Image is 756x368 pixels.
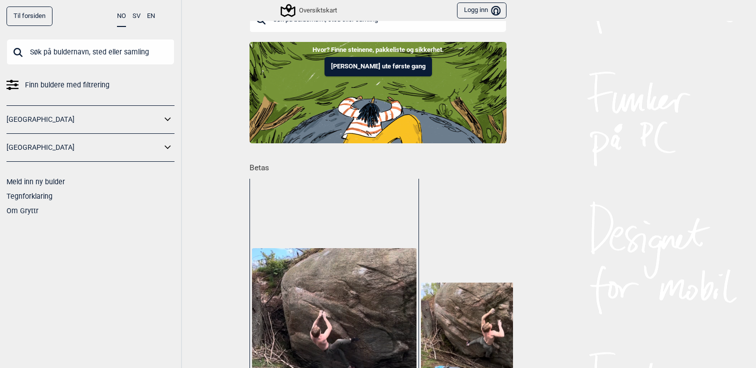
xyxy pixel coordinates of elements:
[249,42,506,143] img: Indoor to outdoor
[6,112,161,127] a: [GEOGRAPHIC_DATA]
[457,2,506,19] button: Logg inn
[25,78,109,92] span: Finn buldere med filtrering
[6,207,38,215] a: Om Gryttr
[147,6,155,26] button: EN
[324,57,432,76] button: [PERSON_NAME] ute første gang
[6,192,52,200] a: Tegnforklaring
[6,6,52,26] a: Til forsiden
[249,156,513,174] h1: Betas
[6,178,65,186] a: Meld inn ny bulder
[6,78,174,92] a: Finn buldere med filtrering
[6,140,161,155] a: [GEOGRAPHIC_DATA]
[7,45,748,55] p: Hvor? Finne steinene, pakkeliste og sikkerhet.
[282,4,337,16] div: Oversiktskart
[6,39,174,65] input: Søk på buldernavn, sted eller samling
[117,6,126,27] button: NO
[132,6,140,26] button: SV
